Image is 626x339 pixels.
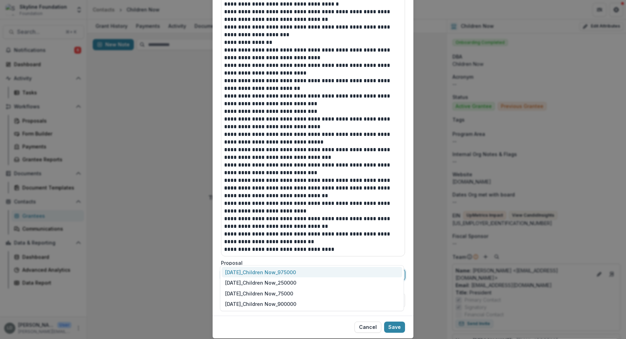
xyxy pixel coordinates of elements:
[222,277,402,288] div: [DATE]_Children Now_250000
[222,299,402,310] div: [DATE]_Children Now_900000
[354,322,381,333] button: Cancel
[222,288,402,299] div: [DATE]_Children Now_75000
[221,259,401,267] label: Proposal
[222,267,402,278] div: [DATE]_Children Now_975000
[384,322,405,333] button: Save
